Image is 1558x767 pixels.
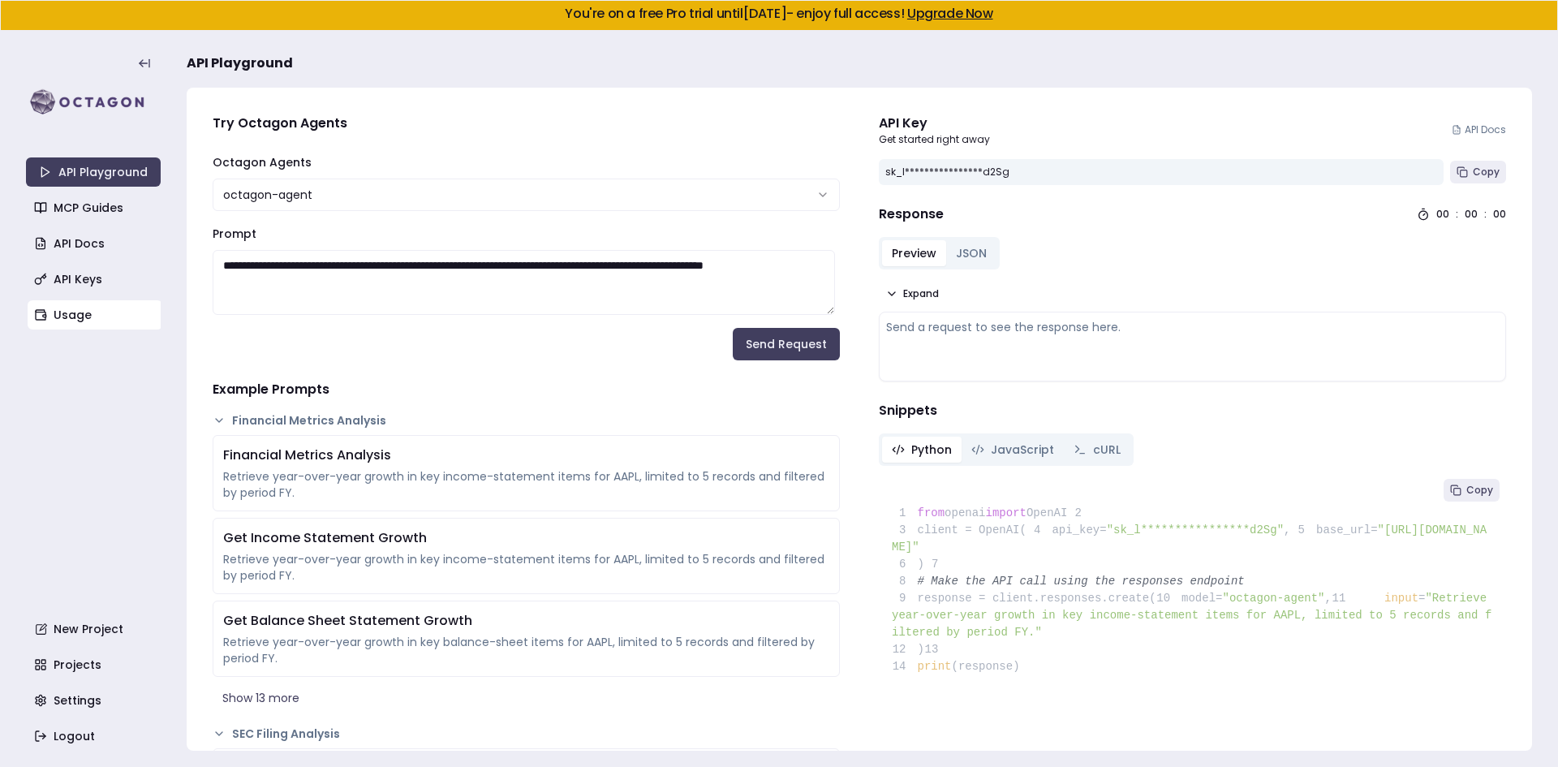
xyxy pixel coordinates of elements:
span: Copy [1466,484,1493,497]
span: input [1384,592,1418,605]
h4: Snippets [879,401,1506,420]
div: 00 [1465,208,1478,221]
span: 12 [892,641,918,658]
span: JavaScript [991,442,1054,458]
span: OpenAI [1026,506,1067,519]
h4: Response [879,205,944,224]
button: Copy [1444,479,1500,502]
h5: You're on a free Pro trial until [DATE] - enjoy full access! [14,7,1544,20]
span: ) [892,643,924,656]
span: # Make the API call using the responses endpoint [918,575,1245,588]
span: import [986,506,1026,519]
div: Get Income Statement Growth [223,528,829,548]
span: client = OpenAI( [892,524,1026,536]
div: Retrieve year-over-year growth in key income-statement items for AAPL, limited to 5 records and f... [223,468,829,501]
img: logo-rect-yK7x_WSZ.svg [26,86,161,118]
a: Usage [28,300,162,330]
a: API Docs [1452,123,1506,136]
div: 00 [1436,208,1449,221]
button: Financial Metrics Analysis [213,412,840,429]
span: 9 [892,590,918,607]
span: 6 [892,556,918,573]
div: Retrieve year-over-year growth in key balance-sheet items for AAPL, limited to 5 records and filt... [223,634,829,666]
span: 14 [892,658,918,675]
span: 3 [892,522,918,539]
span: Expand [903,287,939,300]
label: Prompt [213,226,256,242]
span: 1 [892,505,918,522]
span: from [918,506,945,519]
span: print [918,660,952,673]
span: 13 [924,641,950,658]
span: api_key= [1052,524,1106,536]
a: API Playground [26,157,161,187]
span: 2 [1067,505,1093,522]
span: base_url= [1316,524,1378,536]
a: Upgrade Now [907,4,993,23]
label: Octagon Agents [213,154,312,170]
div: 00 [1493,208,1506,221]
span: Python [911,442,952,458]
a: MCP Guides [28,193,162,222]
span: "octagon-agent" [1222,592,1324,605]
button: Preview [882,240,946,266]
button: Send Request [733,328,840,360]
button: Expand [879,282,945,305]
div: Financial Metrics Analysis [223,446,829,465]
button: SEC Filing Analysis [213,726,840,742]
a: Settings [28,686,162,715]
span: model= [1181,592,1222,605]
button: Copy [1450,161,1506,183]
a: API Keys [28,265,162,294]
span: "Retrieve year-over-year growth in key income-statement items for AAPL, limited to 5 records and ... [892,592,1493,639]
span: API Playground [187,54,293,73]
div: Get Balance Sheet Statement Growth [223,611,829,631]
button: Show 13 more [213,683,840,713]
span: 8 [892,573,918,590]
span: , [1284,524,1290,536]
a: Logout [28,722,162,751]
span: Copy [1473,166,1500,179]
span: cURL [1093,442,1121,458]
div: : [1456,208,1458,221]
h4: Try Octagon Agents [213,114,840,133]
div: : [1484,208,1487,221]
span: 4 [1026,522,1052,539]
a: Projects [28,650,162,679]
div: API Key [879,114,990,133]
span: response = client.responses.create( [892,592,1156,605]
span: 7 [924,556,950,573]
div: Send a request to see the response here. [886,319,1499,335]
a: New Project [28,614,162,644]
span: (response) [952,660,1020,673]
div: Retrieve year-over-year growth in key income-statement items for AAPL, limited to 5 records and f... [223,551,829,584]
span: , [1325,592,1332,605]
span: openai [945,506,985,519]
span: = [1418,592,1425,605]
p: Get started right away [879,133,990,146]
span: ) [892,558,924,571]
span: 11 [1332,590,1358,607]
h4: Example Prompts [213,380,840,399]
a: API Docs [28,229,162,258]
span: 10 [1156,590,1182,607]
button: JSON [946,240,996,266]
span: 5 [1290,522,1316,539]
